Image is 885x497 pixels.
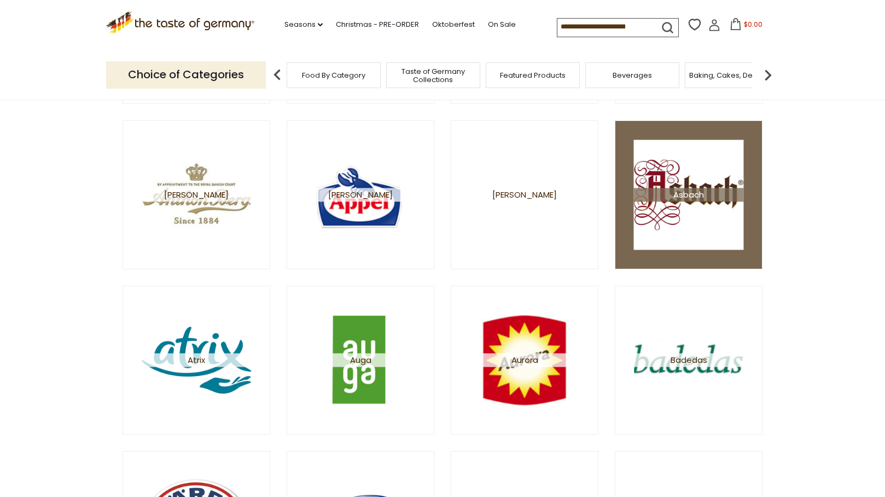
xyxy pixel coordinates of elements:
a: Asbach [615,120,762,269]
a: [PERSON_NAME] [451,120,598,269]
a: Food By Category [302,71,365,79]
img: previous arrow [266,64,288,86]
a: Featured Products [500,71,566,79]
img: Badedas [634,305,744,415]
a: Badedas [615,286,762,435]
span: [PERSON_NAME] [492,188,557,201]
img: Asbach [634,140,744,250]
span: Asbach [634,188,744,201]
img: Auga [306,305,416,415]
a: [PERSON_NAME] [123,120,270,269]
span: Auga [306,353,416,367]
span: [PERSON_NAME] [142,188,252,201]
p: Choice of Categories [106,61,266,88]
a: Seasons [284,19,323,31]
img: Aurora [470,305,580,415]
a: [PERSON_NAME] [287,120,434,269]
img: Atrix [142,305,252,415]
span: Atrix [142,353,252,367]
a: Christmas - PRE-ORDER [336,19,419,31]
img: next arrow [757,64,779,86]
button: $0.00 [723,18,769,34]
a: On Sale [488,19,516,31]
span: Badedas [634,353,744,367]
a: Baking, Cakes, Desserts [689,71,774,79]
a: Oktoberfest [432,19,475,31]
span: [PERSON_NAME] [306,188,416,201]
a: Aurora [451,286,598,435]
a: Beverages [613,71,652,79]
a: Taste of Germany Collections [389,67,477,84]
img: Appel [306,140,416,250]
a: Auga [287,286,434,435]
img: Anthon Berg [142,140,252,250]
span: $0.00 [744,20,762,29]
span: Aurora [470,353,580,367]
a: Atrix [123,286,270,435]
